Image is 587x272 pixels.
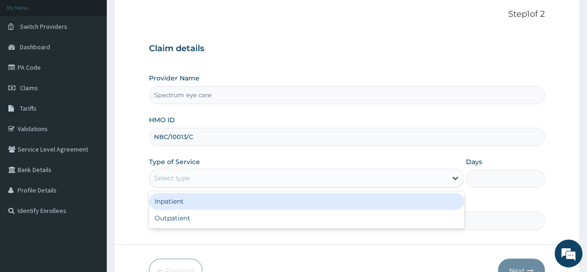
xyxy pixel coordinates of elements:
label: HMO ID [149,115,175,125]
div: Outpatient [149,210,464,226]
p: Step 1 of 2 [149,9,545,20]
div: Inpatient [149,193,464,210]
textarea: Type your message and hit 'Enter' [5,177,177,209]
span: We're online! [54,79,128,172]
div: Chat with us now [48,52,156,64]
span: Tariffs [20,104,37,113]
span: Claims [20,84,38,92]
div: Select type [154,173,190,183]
span: Dashboard [20,43,50,51]
label: Type of Service [149,157,200,166]
span: Switch Providers [20,22,67,31]
h3: Claim details [149,44,545,54]
label: Provider Name [149,73,200,83]
input: Enter HMO ID [149,128,545,146]
div: Minimize live chat window [152,5,174,27]
img: d_794563401_company_1708531726252_794563401 [17,46,38,70]
label: Days [466,157,482,166]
